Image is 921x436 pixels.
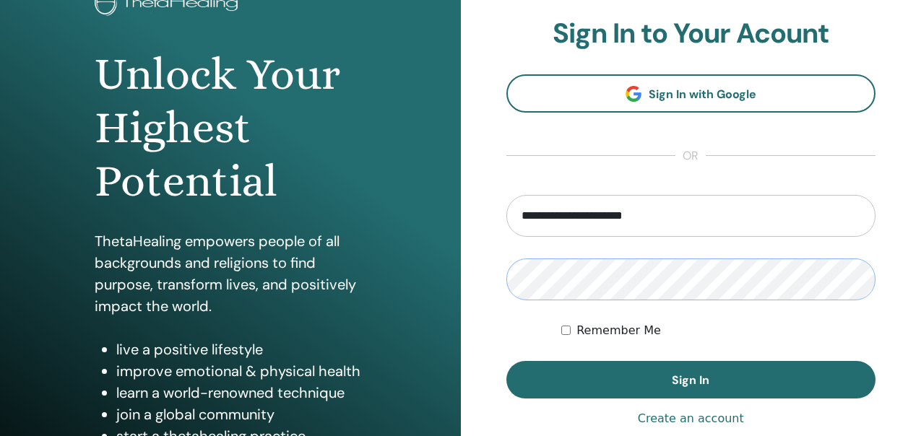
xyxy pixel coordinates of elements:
a: Sign In with Google [506,74,876,113]
h2: Sign In to Your Acount [506,17,876,51]
span: Sign In [672,372,709,388]
a: Create an account [638,410,744,427]
li: live a positive lifestyle [116,339,366,360]
div: Keep me authenticated indefinitely or until I manually logout [561,322,875,339]
h1: Unlock Your Highest Potential [95,48,366,209]
li: join a global community [116,404,366,425]
span: Sign In with Google [649,87,756,102]
li: improve emotional & physical health [116,360,366,382]
span: or [675,147,706,165]
p: ThetaHealing empowers people of all backgrounds and religions to find purpose, transform lives, a... [95,230,366,317]
label: Remember Me [576,322,661,339]
button: Sign In [506,361,876,398]
li: learn a world-renowned technique [116,382,366,404]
